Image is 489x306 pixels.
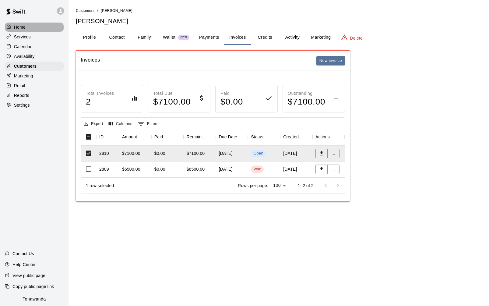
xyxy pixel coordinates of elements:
[14,34,31,40] p: Services
[237,133,246,141] button: Sort
[86,90,114,97] p: Total Invoices
[220,90,243,97] p: Paid
[86,97,114,107] h4: 2
[14,63,37,69] p: Customers
[304,133,312,141] button: Sort
[283,128,304,145] div: Created On
[153,97,191,107] h4: $ 7100.00
[97,7,98,14] li: /
[187,166,205,172] div: $6500.00
[12,283,54,290] p: Copy public page link
[5,32,64,41] a: Services
[137,133,146,141] button: Sort
[14,102,30,108] p: Settings
[154,166,165,172] div: $0.00
[101,9,132,13] span: [PERSON_NAME]
[163,133,171,141] button: Sort
[219,128,237,145] div: Due Date
[315,149,328,158] button: Download PDF
[280,146,312,162] div: [DATE]
[5,91,64,100] a: Reports
[154,128,163,145] div: Paid
[86,183,114,189] div: 1 row selected
[14,73,33,79] p: Marketing
[178,35,189,39] span: New
[312,128,345,145] div: Actions
[96,128,119,145] div: ID
[280,162,312,177] div: [DATE]
[76,9,95,13] span: Customers
[151,128,184,145] div: Paid
[81,56,100,66] h6: Invoices
[194,30,224,45] button: Payments
[207,133,216,141] button: Sort
[12,262,36,268] p: Help Center
[103,30,131,45] button: Contact
[279,30,306,45] button: Activity
[216,162,248,177] div: [DATE]
[14,92,29,98] p: Reports
[220,97,243,107] h4: $ 0.00
[251,30,279,45] button: Credits
[315,128,330,145] div: Actions
[187,150,205,156] div: $7100.00
[5,62,64,71] a: Customers
[288,90,325,97] p: Outstanding
[5,42,64,51] a: Calendar
[330,133,338,141] button: Sort
[14,44,32,50] p: Calendar
[99,166,109,172] div: 2809
[5,71,64,80] a: Marketing
[163,34,176,41] p: Wallet
[316,56,345,66] button: New invoice
[327,149,339,158] button: ...
[76,7,482,14] nav: breadcrumb
[136,119,160,129] button: Show filters
[99,128,104,145] div: ID
[14,83,25,89] p: Retail
[153,90,191,97] p: Total Due
[224,30,251,45] button: Invoices
[298,183,314,189] p: 1–2 of 2
[5,23,64,32] a: Home
[5,81,64,90] div: Retail
[315,165,328,174] button: Download PDF
[131,30,158,45] button: Family
[216,128,248,145] div: Due Date
[280,128,312,145] div: Created On
[238,183,268,189] p: Rows per page:
[154,150,165,156] div: $0.00
[12,272,45,279] p: View public page
[23,296,46,302] p: Tonawanda
[107,119,134,129] button: Select columns
[122,150,140,156] div: $7100.00
[76,30,482,45] div: basic tabs example
[327,165,339,174] button: ...
[5,52,64,61] a: Availability
[271,181,288,190] div: 100
[76,30,103,45] button: Profile
[187,128,207,145] div: Remaining
[82,119,105,129] button: Export
[216,146,248,162] div: [DATE]
[12,251,34,257] p: Contact Us
[253,166,261,172] div: Void
[253,151,263,156] div: Open
[119,128,151,145] div: Amount
[104,133,112,141] button: Sort
[248,128,280,145] div: Status
[288,97,325,107] h4: $ 7100.00
[14,24,26,30] p: Home
[306,30,336,45] button: Marketing
[184,128,216,145] div: Remaining
[251,128,263,145] div: Status
[5,101,64,110] a: Settings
